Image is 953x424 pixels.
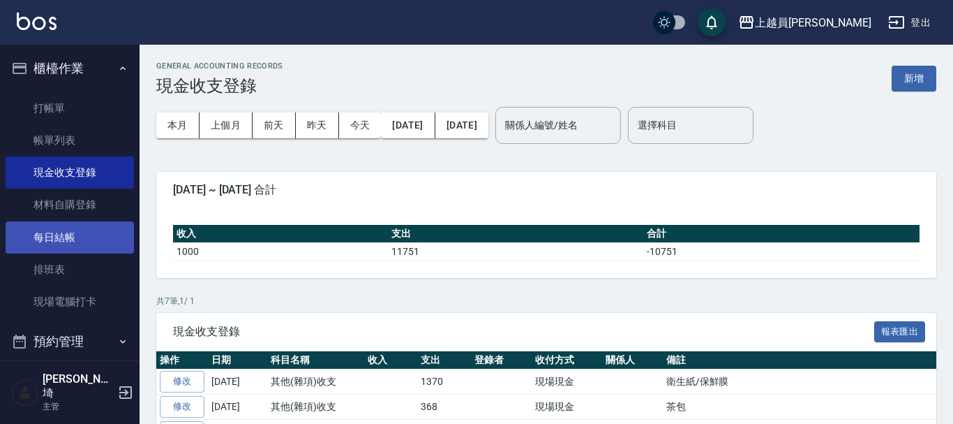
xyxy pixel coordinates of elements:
[883,10,936,36] button: 登出
[435,112,488,138] button: [DATE]
[156,61,283,71] h2: GENERAL ACCOUNTING RECORDS
[892,71,936,85] a: 新增
[755,14,871,31] div: 上越員[PERSON_NAME]
[208,351,267,370] th: 日期
[381,112,435,138] button: [DATE]
[267,395,364,420] td: 其他(雜項)收支
[874,324,926,337] a: 報表匯出
[267,370,364,395] td: 其他(雜項)收支
[17,13,57,30] img: Logo
[417,395,471,420] td: 368
[6,92,134,124] a: 打帳單
[892,66,936,92] button: 新增
[173,325,874,339] span: 現金收支登錄
[364,351,418,370] th: 收入
[200,112,253,138] button: 上個月
[6,221,134,254] a: 每日結帳
[296,112,339,138] button: 昨天
[471,351,532,370] th: 登錄者
[156,295,936,307] p: 共 7 筆, 1 / 1
[339,112,382,138] button: 今天
[11,379,39,407] img: Person
[388,242,644,261] td: 11751
[417,351,471,370] th: 支出
[6,360,134,396] button: 報表及分析
[156,76,283,96] h3: 現金收支登錄
[6,50,134,87] button: 櫃檯作業
[6,124,134,156] a: 帳單列表
[208,370,267,395] td: [DATE]
[388,225,644,243] th: 支出
[253,112,296,138] button: 前天
[532,395,602,420] td: 現場現金
[267,351,364,370] th: 科目名稱
[532,370,602,395] td: 現場現金
[173,225,388,243] th: 收入
[6,286,134,318] a: 現場電腦打卡
[6,254,134,286] a: 排班表
[733,8,877,37] button: 上越員[PERSON_NAME]
[173,183,920,197] span: [DATE] ~ [DATE] 合計
[208,395,267,420] td: [DATE]
[43,372,114,400] h5: [PERSON_NAME]埼
[156,112,200,138] button: 本月
[532,351,602,370] th: 收付方式
[43,400,114,413] p: 主管
[417,370,471,395] td: 1370
[698,8,726,36] button: save
[6,189,134,221] a: 材料自購登錄
[602,351,663,370] th: 關係人
[160,371,204,393] a: 修改
[6,156,134,189] a: 現金收支登錄
[643,225,920,243] th: 合計
[874,321,926,343] button: 報表匯出
[160,396,204,418] a: 修改
[156,351,208,370] th: 操作
[6,323,134,360] button: 預約管理
[173,242,388,261] td: 1000
[643,242,920,261] td: -10751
